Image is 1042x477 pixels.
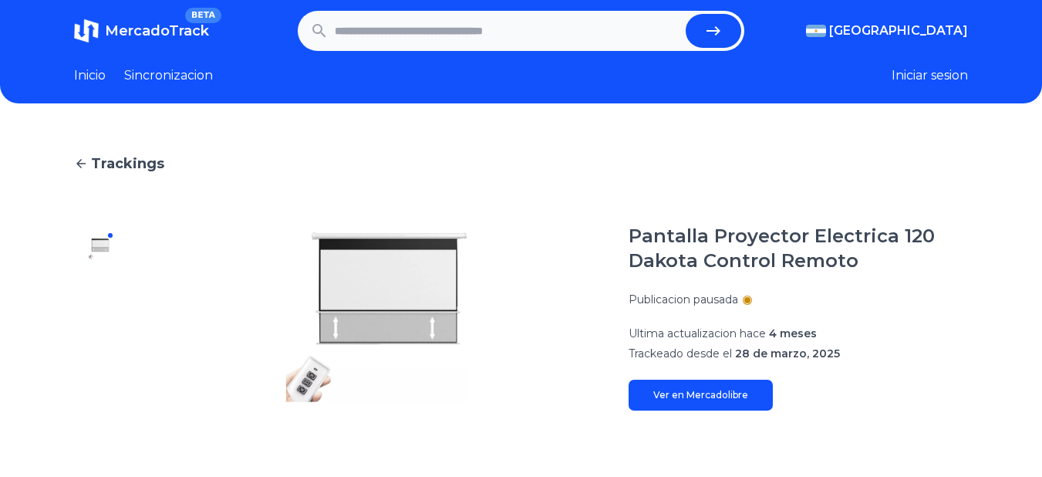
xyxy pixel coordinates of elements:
[735,347,840,360] span: 28 de marzo, 2025
[86,236,111,261] img: Pantalla Proyector Electrica 120 Dakota Control Remoto
[629,326,766,340] span: Ultima actualizacion hace
[74,66,106,85] a: Inicio
[124,66,213,85] a: Sincronizacion
[74,19,99,43] img: MercadoTrack
[769,326,817,340] span: 4 meses
[74,19,209,43] a: MercadoTrackBETA
[105,22,209,39] span: MercadoTrack
[629,292,738,307] p: Publicacion pausada
[185,8,221,23] span: BETA
[74,153,968,174] a: Trackings
[154,224,598,411] img: Pantalla Proyector Electrica 120 Dakota Control Remoto
[829,22,968,40] span: [GEOGRAPHIC_DATA]
[91,153,164,174] span: Trackings
[629,347,732,360] span: Trackeado desde el
[629,224,968,273] h1: Pantalla Proyector Electrica 120 Dakota Control Remoto
[629,380,773,411] a: Ver en Mercadolibre
[806,22,968,40] button: [GEOGRAPHIC_DATA]
[892,66,968,85] button: Iniciar sesion
[806,25,826,37] img: Argentina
